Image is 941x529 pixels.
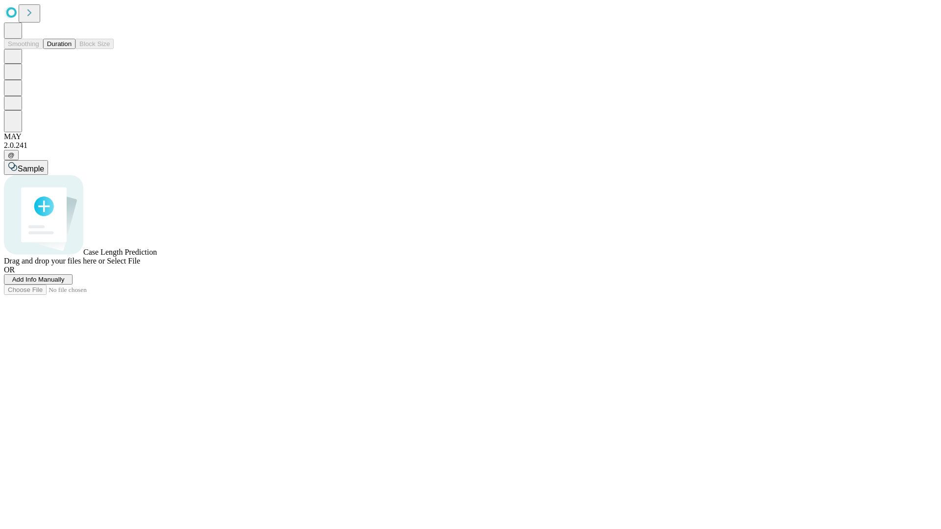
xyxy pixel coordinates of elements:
[4,160,48,175] button: Sample
[18,165,44,173] span: Sample
[12,276,65,283] span: Add Info Manually
[83,248,157,256] span: Case Length Prediction
[4,132,937,141] div: MAY
[4,150,19,160] button: @
[4,141,937,150] div: 2.0.241
[75,39,114,49] button: Block Size
[43,39,75,49] button: Duration
[107,257,140,265] span: Select File
[4,274,73,285] button: Add Info Manually
[4,257,105,265] span: Drag and drop your files here or
[4,265,15,274] span: OR
[4,39,43,49] button: Smoothing
[8,151,15,159] span: @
